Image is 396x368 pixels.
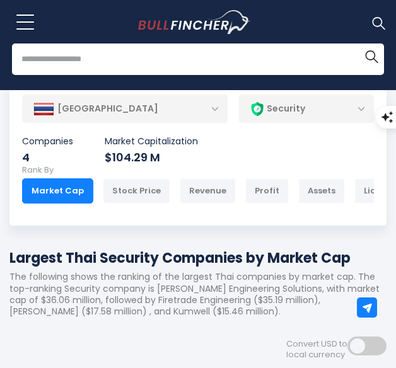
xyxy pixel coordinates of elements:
[105,150,198,164] div: $104.29 M
[138,10,274,34] a: Go to homepage
[22,165,374,176] p: Rank By
[22,150,73,164] div: 4
[245,178,289,204] div: Profit
[286,339,347,360] span: Convert USD to local currency
[9,271,387,317] p: The following shows the ranking of the largest Thai companies by market cap. The top-ranking Secu...
[239,95,375,124] div: Security
[359,43,384,69] button: Search
[180,178,236,204] div: Revenue
[105,135,198,147] p: Market Capitalization
[22,178,93,204] div: Market Cap
[22,95,228,123] div: [GEOGRAPHIC_DATA]
[103,178,170,204] div: Stock Price
[22,135,73,147] p: Companies
[298,178,345,204] div: Assets
[9,248,387,268] h1: Largest Thai Security Companies by Market Cap
[138,10,251,34] img: Bullfincher logo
